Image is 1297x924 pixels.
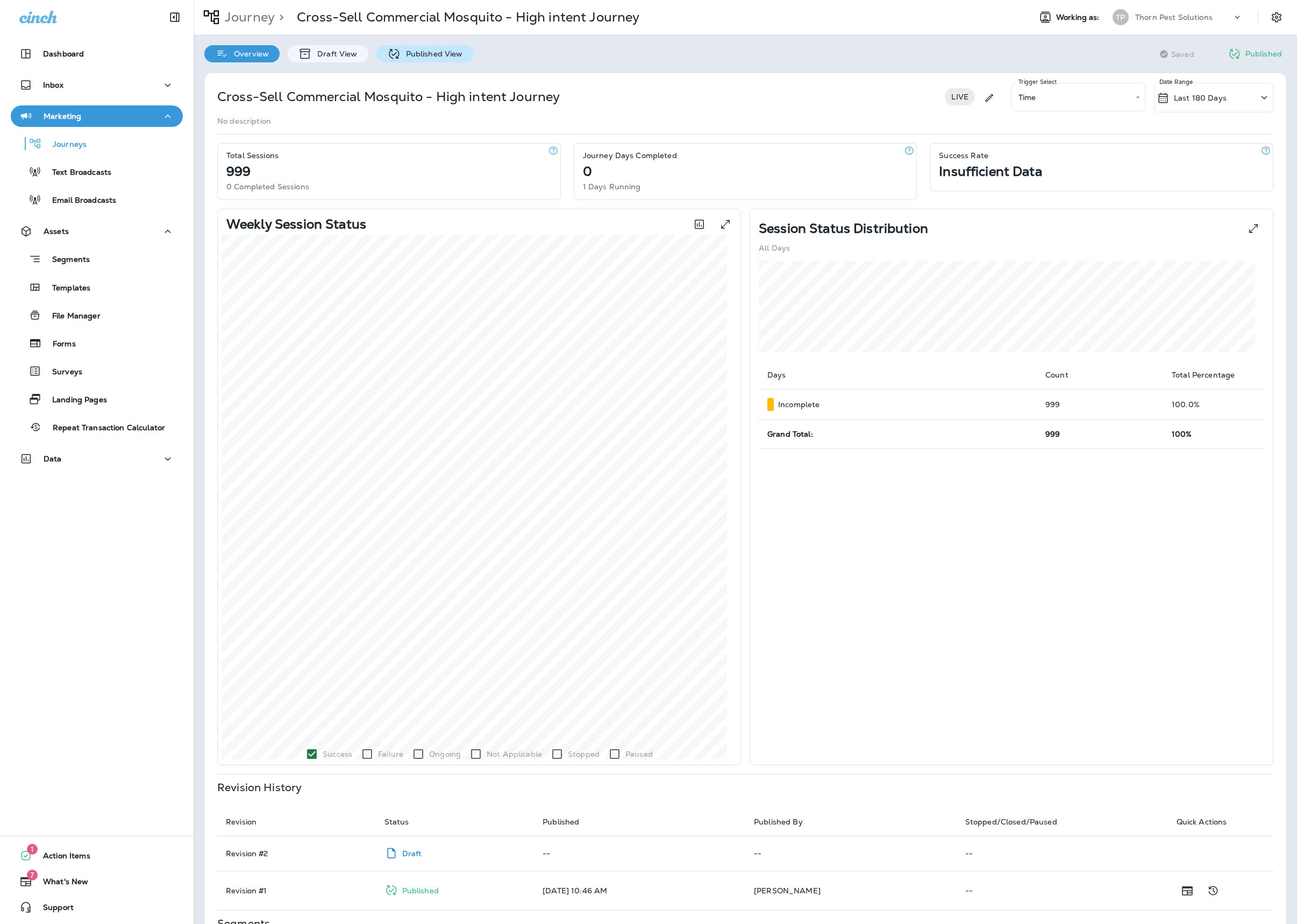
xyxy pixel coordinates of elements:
th: Published By [745,808,957,836]
button: Collapse Sidebar [160,6,190,28]
button: Repeat Transaction Calculator [11,416,183,438]
div: Time [1011,83,1145,111]
button: View Pie expanded to full screen [1243,218,1264,239]
span: 100% [1172,429,1192,439]
span: Saved [1171,50,1194,59]
button: Settings [1267,8,1286,27]
td: 999 [1037,389,1163,420]
button: 1Action Items [11,845,183,866]
p: Cross-Sell Commercial Mosquito - High intent Journey [217,88,560,105]
p: 1 Days Running [583,182,641,191]
p: Templates [41,283,90,294]
button: Segments [11,247,183,271]
button: 7What's New [11,871,183,892]
p: Forms [42,339,76,350]
div: TP [1113,9,1129,25]
p: Last 180 Days [1174,94,1227,102]
p: File Manager [41,311,101,322]
p: Incomplete [778,400,819,409]
p: Weekly Session Status [226,220,366,229]
p: -- [965,849,1159,858]
p: Insufficient Data [939,167,1042,176]
td: 100.0 % [1163,389,1264,420]
button: Data [11,448,183,470]
p: Thorn Pest Solutions [1135,13,1213,22]
span: Support [32,903,74,916]
button: Text Broadcasts [11,160,183,183]
th: Total Percentage [1163,361,1264,389]
p: Draft [402,849,422,858]
button: Forms [11,332,183,354]
th: Count [1037,361,1163,389]
p: Published [1245,49,1282,58]
th: Status [376,808,535,836]
button: Toggle between session count and session percentage [688,214,710,235]
p: Journey [220,9,275,25]
button: File Manager [11,304,183,326]
button: Assets [11,221,183,242]
p: Marketing [44,112,81,120]
button: Marketing [11,105,183,127]
button: Dashboard [11,43,183,65]
button: Email Broadcasts [11,188,183,211]
span: 1 [27,844,38,855]
td: Revision # 2 [217,836,376,871]
button: View graph expanded to full screen [715,214,736,235]
p: Data [44,454,62,463]
div: Edit [979,83,999,112]
p: Assets [44,227,69,236]
p: Session Status Distribution [759,224,928,233]
span: Working as: [1056,13,1102,22]
p: Date Range [1159,77,1194,86]
p: Published [402,886,439,895]
label: Trigger Select [1018,78,1057,86]
p: Journey Days Completed [583,151,677,160]
button: Templates [11,276,183,298]
td: [DATE] 10:46 AM [534,871,745,910]
p: Cross-Sell Commercial Mosquito - High intent Journey [297,9,639,25]
p: Surveys [41,367,82,378]
p: Revision History [217,783,302,792]
p: Segments [41,255,90,266]
button: Show Release Notes [1177,880,1198,901]
button: Landing Pages [11,388,183,410]
span: Action Items [32,851,90,864]
p: Total Sessions [226,151,279,160]
td: [PERSON_NAME] [745,871,957,910]
p: -- [754,849,948,858]
p: Dashboard [43,49,84,58]
p: Success Rate [939,151,988,160]
p: Inbox [43,81,63,89]
button: Inbox [11,74,183,96]
p: 0 [583,167,592,176]
p: Published View [401,49,463,58]
p: Journeys [42,140,87,150]
p: Overview [229,49,269,58]
p: Draft View [312,49,357,58]
p: All Days [759,244,790,252]
th: Days [759,361,1037,389]
span: 7 [27,870,38,880]
p: 999 [226,167,251,176]
span: 999 [1045,429,1060,439]
span: What's New [32,877,88,890]
th: Revision [217,808,376,836]
th: Published [534,808,745,836]
p: Repeat Transaction Calculator [42,423,165,433]
th: Stopped/Closed/Paused [957,808,1168,836]
p: > [275,9,284,25]
p: Text Broadcasts [41,168,111,178]
p: -- [543,849,737,858]
th: Quick Actions [1168,808,1273,836]
span: Grand Total: [767,429,813,439]
button: Surveys [11,360,183,382]
p: Email Broadcasts [41,196,116,206]
td: Revision # 1 [217,871,376,910]
p: No description [217,117,271,125]
button: Journeys [11,132,183,155]
button: Support [11,897,183,918]
p: -- [965,886,1159,895]
button: Show Change Log [1202,880,1224,901]
p: 0 Completed Sessions [226,182,309,191]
